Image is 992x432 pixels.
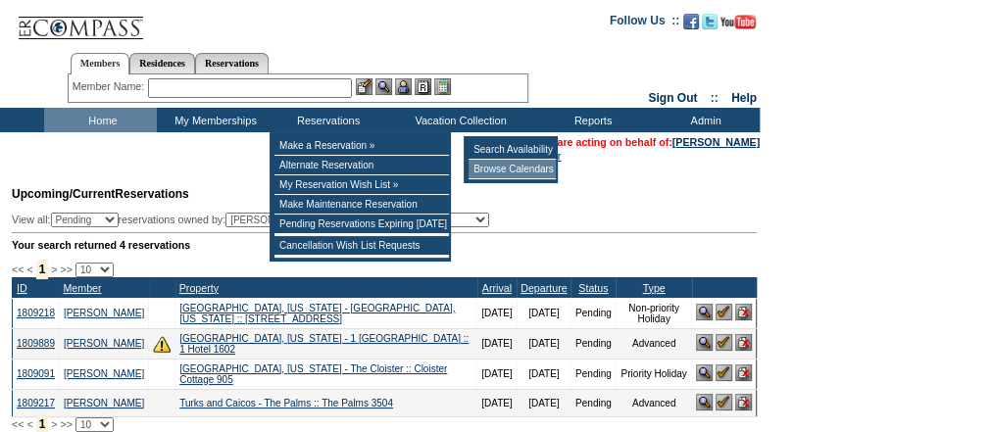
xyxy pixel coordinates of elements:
[735,304,752,320] img: Cancel Reservation
[642,282,665,294] a: Type
[477,359,517,389] td: [DATE]
[702,14,718,29] img: Follow us on Twitter
[696,364,713,381] img: View Reservation
[12,418,24,430] span: <<
[51,264,57,275] span: >
[60,418,72,430] span: >>
[274,195,449,215] td: Make Maintenance Reservation
[64,368,144,379] a: [PERSON_NAME]
[129,53,195,73] a: Residences
[17,368,55,379] a: 1809091
[711,91,719,105] span: ::
[578,282,608,294] a: Status
[356,78,372,95] img: b_edit.gif
[395,78,412,95] img: Impersonate
[731,91,757,105] a: Help
[696,334,713,351] img: View Reservation
[735,394,752,410] img: Cancel Reservation
[610,12,679,35] td: Follow Us ::
[434,78,451,95] img: b_calculator.gif
[616,298,692,328] td: Non-priority Holiday
[477,328,517,359] td: [DATE]
[12,213,498,227] div: View all: reservations owned by:
[570,298,616,328] td: Pending
[716,394,732,410] img: Confirm Reservation
[26,418,32,430] span: <
[696,394,713,410] img: View Reservation
[382,108,534,132] td: Vacation Collection
[179,333,469,355] a: [GEOGRAPHIC_DATA], [US_STATE] - 1 [GEOGRAPHIC_DATA] :: 1 Hotel 1602
[469,160,556,179] td: Browse Calendars
[570,359,616,389] td: Pending
[716,334,732,351] img: Confirm Reservation
[179,303,455,324] a: [GEOGRAPHIC_DATA], [US_STATE] - [GEOGRAPHIC_DATA], [US_STATE] :: [STREET_ADDRESS]
[517,359,570,389] td: [DATE]
[683,14,699,29] img: Become our fan on Facebook
[274,136,449,156] td: Make a Reservation »
[616,359,692,389] td: Priority Holiday
[26,264,32,275] span: <
[648,91,697,105] a: Sign Out
[570,389,616,416] td: Pending
[274,236,449,256] td: Cancellation Wish List Requests
[521,282,567,294] a: Departure
[477,389,517,416] td: [DATE]
[683,20,699,31] a: Become our fan on Facebook
[64,398,144,408] a: [PERSON_NAME]
[535,136,760,148] span: You are acting on behalf of:
[64,338,144,349] a: [PERSON_NAME]
[17,308,55,318] a: 1809218
[12,187,189,201] span: Reservations
[12,264,24,275] span: <<
[716,364,732,381] img: Confirm Reservation
[274,215,449,234] td: Pending Reservations Expiring [DATE]
[274,175,449,195] td: My Reservation Wish List »
[64,308,144,318] a: [PERSON_NAME]
[17,398,55,408] a: 1809217
[51,418,57,430] span: >
[672,136,760,148] a: [PERSON_NAME]
[534,108,647,132] td: Reports
[60,264,72,275] span: >>
[270,108,382,132] td: Reservations
[179,398,393,408] a: Turks and Caicos - The Palms :: The Palms 3504
[616,389,692,416] td: Advanced
[17,338,55,349] a: 1809889
[157,108,270,132] td: My Memberships
[720,15,756,29] img: Subscribe to our YouTube Channel
[36,260,49,279] span: 1
[12,187,115,201] span: Upcoming/Current
[415,78,431,95] img: Reservations
[647,108,760,132] td: Admin
[195,53,269,73] a: Reservations
[716,304,732,320] img: Confirm Reservation
[570,328,616,359] td: Pending
[702,20,718,31] a: Follow us on Twitter
[63,282,101,294] a: Member
[179,282,219,294] a: Property
[375,78,392,95] img: View
[17,282,27,294] a: ID
[482,282,512,294] a: Arrival
[517,328,570,359] td: [DATE]
[517,298,570,328] td: [DATE]
[73,78,148,95] div: Member Name:
[469,140,556,160] td: Search Availability
[735,364,752,381] img: Cancel Reservation
[616,328,692,359] td: Advanced
[517,389,570,416] td: [DATE]
[477,298,517,328] td: [DATE]
[71,53,130,74] a: Members
[12,239,757,251] div: Your search returned 4 reservations
[274,156,449,175] td: Alternate Reservation
[153,335,171,353] img: There are insufficient days and/or tokens to cover this reservation
[720,20,756,31] a: Subscribe to our YouTube Channel
[735,334,752,351] img: Cancel Reservation
[179,363,447,385] a: [GEOGRAPHIC_DATA], [US_STATE] - The Cloister :: Cloister Cottage 905
[44,108,157,132] td: Home
[696,304,713,320] img: View Reservation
